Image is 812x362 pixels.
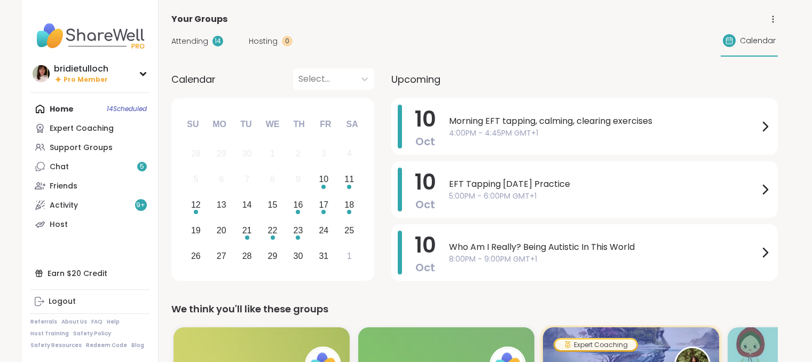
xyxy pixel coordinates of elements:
[312,194,335,217] div: Choose Friday, October 17th, 2025
[296,146,301,161] div: 2
[33,65,50,82] img: bridietulloch
[261,143,284,166] div: Not available Wednesday, October 1st, 2025
[319,198,328,212] div: 17
[181,113,204,136] div: Su
[217,223,226,238] div: 20
[208,113,231,136] div: Mo
[338,168,361,191] div: Choose Saturday, October 11th, 2025
[415,197,435,212] span: Oct
[30,119,149,138] a: Expert Coaching
[314,113,337,136] div: Fr
[270,172,275,186] div: 8
[235,143,258,166] div: Not available Tuesday, September 30th, 2025
[30,17,149,54] img: ShareWell Nav Logo
[185,245,208,267] div: Choose Sunday, October 26th, 2025
[185,194,208,217] div: Choose Sunday, October 12th, 2025
[338,219,361,242] div: Choose Saturday, October 25th, 2025
[415,104,436,134] span: 10
[344,198,354,212] div: 18
[91,318,103,326] a: FAQ
[191,223,201,238] div: 19
[131,342,144,349] a: Blog
[242,198,252,212] div: 14
[312,219,335,242] div: Choose Friday, October 24th, 2025
[296,172,301,186] div: 9
[235,168,258,191] div: Not available Tuesday, October 7th, 2025
[183,141,362,269] div: month 2025-10
[210,245,233,267] div: Choose Monday, October 27th, 2025
[415,167,436,197] span: 10
[30,318,57,326] a: Referrals
[30,342,82,349] a: Safety Resources
[191,146,201,161] div: 28
[54,63,108,75] div: bridietulloch
[338,143,361,166] div: Not available Saturday, October 4th, 2025
[449,254,759,265] span: 8:00PM - 9:00PM GMT+1
[235,194,258,217] div: Choose Tuesday, October 14th, 2025
[261,219,284,242] div: Choose Wednesday, October 22nd, 2025
[30,292,149,311] a: Logout
[415,134,435,149] span: Oct
[50,143,113,153] div: Support Groups
[415,230,436,260] span: 10
[347,146,352,161] div: 4
[740,35,776,46] span: Calendar
[294,198,303,212] div: 16
[171,72,216,86] span: Calendar
[340,113,364,136] div: Sa
[136,201,145,210] span: 9 +
[287,168,310,191] div: Not available Thursday, October 9th, 2025
[242,146,252,161] div: 30
[107,318,120,326] a: Help
[30,215,149,234] a: Host
[30,138,149,157] a: Support Groups
[319,223,328,238] div: 24
[294,223,303,238] div: 23
[449,128,759,139] span: 4:00PM - 4:45PM GMT+1
[449,191,759,202] span: 5:00PM - 6:00PM GMT+1
[242,249,252,263] div: 28
[210,194,233,217] div: Choose Monday, October 13th, 2025
[261,168,284,191] div: Not available Wednesday, October 8th, 2025
[171,13,227,26] span: Your Groups
[344,223,354,238] div: 25
[140,162,144,171] span: 5
[321,146,326,161] div: 3
[50,181,77,192] div: Friends
[185,143,208,166] div: Not available Sunday, September 28th, 2025
[391,72,440,86] span: Upcoming
[217,198,226,212] div: 13
[171,302,778,317] div: We think you'll like these groups
[30,157,149,176] a: Chat5
[242,223,252,238] div: 21
[30,195,149,215] a: Activity9+
[245,172,249,186] div: 7
[219,172,224,186] div: 6
[50,200,78,211] div: Activity
[185,168,208,191] div: Not available Sunday, October 5th, 2025
[287,143,310,166] div: Not available Thursday, October 2nd, 2025
[415,260,435,275] span: Oct
[449,115,759,128] span: Morning EFT tapping, calming, clearing exercises
[312,143,335,166] div: Not available Friday, October 3rd, 2025
[30,264,149,283] div: Earn $20 Credit
[268,198,278,212] div: 15
[210,219,233,242] div: Choose Monday, October 20th, 2025
[210,168,233,191] div: Not available Monday, October 6th, 2025
[312,168,335,191] div: Choose Friday, October 10th, 2025
[249,36,278,47] span: Hosting
[185,219,208,242] div: Choose Sunday, October 19th, 2025
[30,176,149,195] a: Friends
[282,36,293,46] div: 0
[193,172,198,186] div: 5
[30,330,69,337] a: Host Training
[217,249,226,263] div: 27
[235,219,258,242] div: Choose Tuesday, October 21st, 2025
[261,194,284,217] div: Choose Wednesday, October 15th, 2025
[449,178,759,191] span: EFT Tapping [DATE] Practice
[319,249,328,263] div: 31
[338,194,361,217] div: Choose Saturday, October 18th, 2025
[50,123,114,134] div: Expert Coaching
[210,143,233,166] div: Not available Monday, September 29th, 2025
[235,245,258,267] div: Choose Tuesday, October 28th, 2025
